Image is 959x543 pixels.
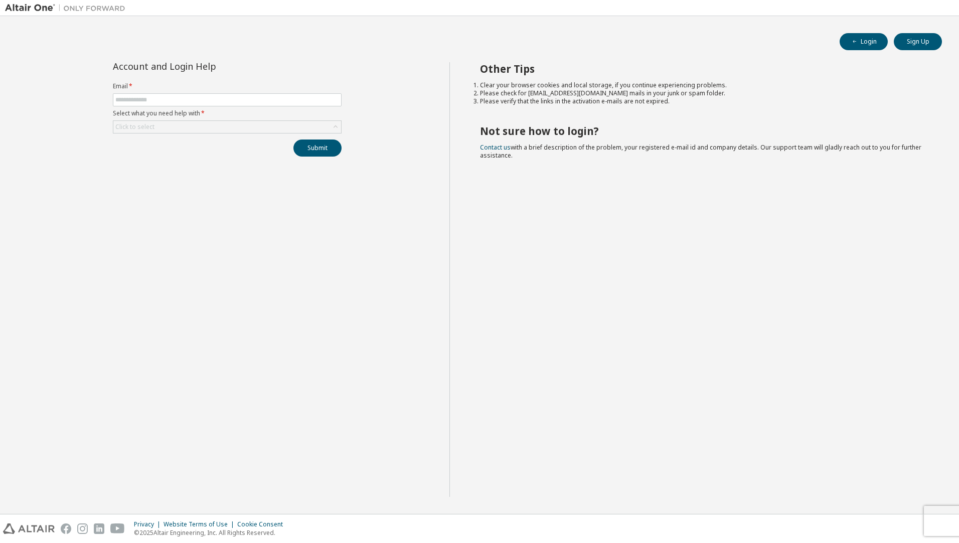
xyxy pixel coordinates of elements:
div: Click to select [113,121,341,133]
li: Please check for [EMAIL_ADDRESS][DOMAIN_NAME] mails in your junk or spam folder. [480,89,924,97]
img: youtube.svg [110,523,125,534]
img: altair_logo.svg [3,523,55,534]
p: © 2025 Altair Engineering, Inc. All Rights Reserved. [134,528,289,537]
label: Select what you need help with [113,109,342,117]
img: Altair One [5,3,130,13]
div: Click to select [115,123,154,131]
img: instagram.svg [77,523,88,534]
button: Login [840,33,888,50]
li: Clear your browser cookies and local storage, if you continue experiencing problems. [480,81,924,89]
h2: Other Tips [480,62,924,75]
div: Cookie Consent [237,520,289,528]
span: with a brief description of the problem, your registered e-mail id and company details. Our suppo... [480,143,921,160]
h2: Not sure how to login? [480,124,924,138]
img: facebook.svg [61,523,71,534]
div: Privacy [134,520,164,528]
li: Please verify that the links in the activation e-mails are not expired. [480,97,924,105]
a: Contact us [480,143,511,152]
div: Account and Login Help [113,62,296,70]
img: linkedin.svg [94,523,104,534]
label: Email [113,82,342,90]
div: Website Terms of Use [164,520,237,528]
button: Submit [293,140,342,157]
button: Sign Up [894,33,942,50]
